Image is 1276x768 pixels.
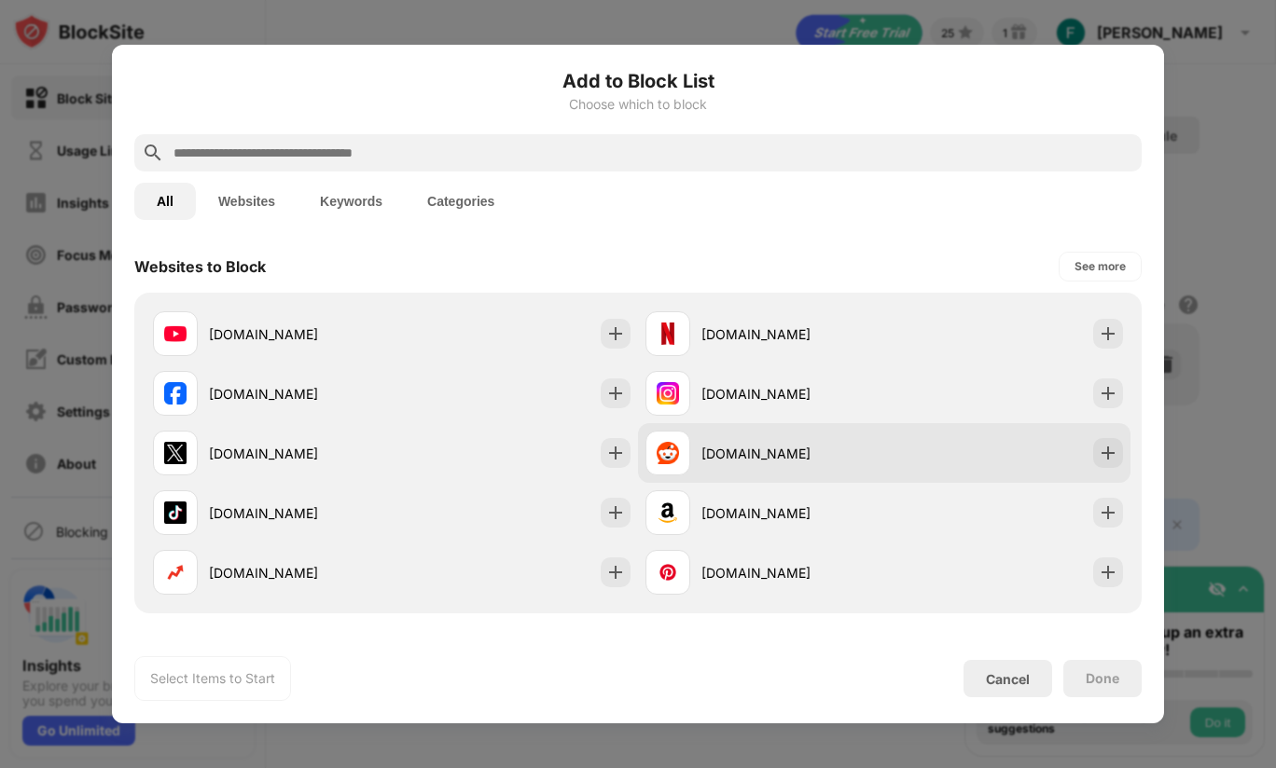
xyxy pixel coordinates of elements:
[142,142,164,164] img: search.svg
[657,322,679,345] img: favicons
[209,384,392,404] div: [DOMAIN_NAME]
[986,671,1030,687] div: Cancel
[405,183,517,220] button: Categories
[701,563,884,583] div: [DOMAIN_NAME]
[209,444,392,463] div: [DOMAIN_NAME]
[657,501,679,524] img: favicons
[164,442,187,464] img: favicons
[701,503,884,523] div: [DOMAIN_NAME]
[134,97,1142,112] div: Choose which to block
[134,183,196,220] button: All
[164,501,187,524] img: favicons
[701,444,884,463] div: [DOMAIN_NAME]
[164,322,187,345] img: favicons
[1086,671,1119,686] div: Done
[1075,257,1126,276] div: See more
[196,183,298,220] button: Websites
[657,442,679,464] img: favicons
[150,669,275,688] div: Select Items to Start
[701,384,884,404] div: [DOMAIN_NAME]
[209,324,392,344] div: [DOMAIN_NAME]
[298,183,405,220] button: Keywords
[164,382,187,405] img: favicons
[164,561,187,583] img: favicons
[134,257,266,276] div: Websites to Block
[209,563,392,583] div: [DOMAIN_NAME]
[701,324,884,344] div: [DOMAIN_NAME]
[657,561,679,583] img: favicons
[657,382,679,405] img: favicons
[209,503,392,523] div: [DOMAIN_NAME]
[134,67,1142,95] h6: Add to Block List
